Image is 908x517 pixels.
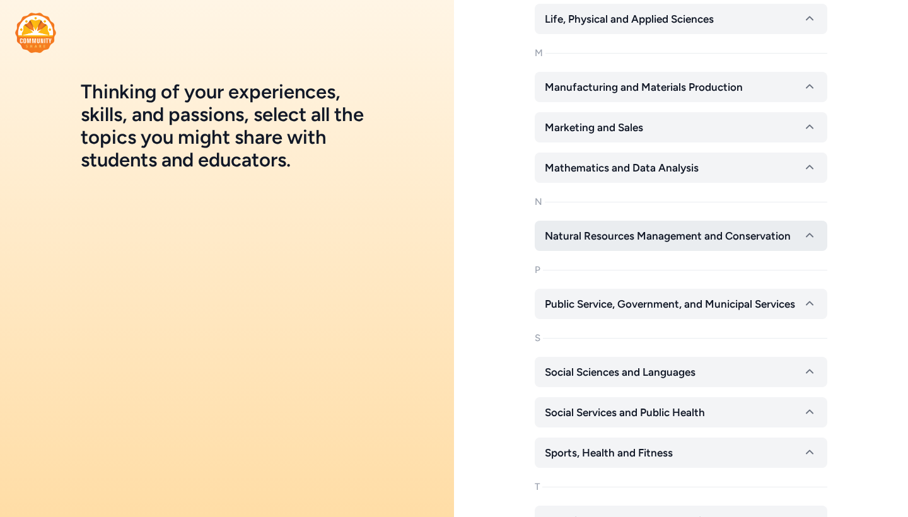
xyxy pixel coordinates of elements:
button: Natural Resources Management and Conservation [535,221,827,251]
button: Life, Physical and Applied Sciences [535,4,827,34]
span: Natural Resources Management and Conservation [545,228,791,243]
button: Social Services and Public Health [535,397,827,427]
button: Public Service, Government, and Municipal Services [535,289,827,319]
span: Life, Physical and Applied Sciences [545,11,714,26]
button: Marketing and Sales [535,112,827,142]
button: Mathematics and Data Analysis [535,153,827,183]
span: Social Sciences and Languages [545,364,696,380]
span: Mathematics and Data Analysis [545,160,699,175]
span: Public Service, Government, and Municipal Services [545,296,795,311]
div: S [535,332,540,344]
div: N [535,195,542,208]
button: Manufacturing and Materials Production [535,72,827,102]
img: logo [15,13,56,53]
button: Sports, Health and Fitness [535,438,827,468]
span: Marketing and Sales [545,120,643,135]
div: M [535,47,543,59]
span: Sports, Health and Fitness [545,445,673,460]
span: Social Services and Public Health [545,405,705,420]
button: Social Sciences and Languages [535,357,827,387]
div: T [535,480,540,493]
h1: Thinking of your experiences, skills, and passions, select all the topics you might share with st... [81,81,373,171]
div: P [535,264,540,276]
span: Manufacturing and Materials Production [545,79,743,95]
